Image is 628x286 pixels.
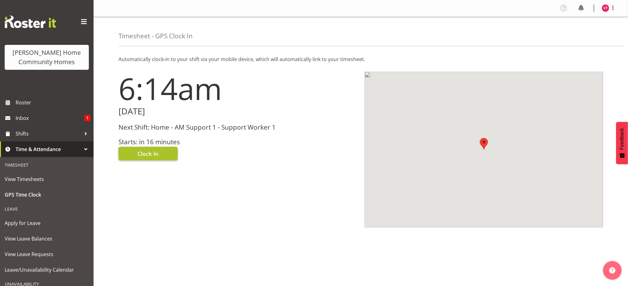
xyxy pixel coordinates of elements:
a: View Leave Balances [2,231,92,246]
span: View Leave Requests [5,250,89,259]
h2: [DATE] [118,107,357,116]
span: Roster [16,98,90,107]
span: Inbox [16,113,85,123]
h4: Timesheet - GPS Clock In [118,32,193,40]
p: Automatically clock-in to your shift via your mobile device, which will automatically link to you... [118,55,603,63]
a: GPS Time Clock [2,187,92,203]
span: Shifts [16,129,81,138]
span: GPS Time Clock [5,190,89,199]
span: Leave/Unavailability Calendar [5,265,89,274]
div: Leave [2,203,92,215]
span: Feedback [619,128,625,150]
h3: Next Shift: Home - AM Support 1 - Support Worker 1 [118,124,357,131]
h3: Starts: in 16 minutes [118,138,357,145]
span: Apply for Leave [5,218,89,228]
a: Leave/Unavailability Calendar [2,262,92,278]
div: Timesheet [2,159,92,171]
a: View Timesheets [2,171,92,187]
h1: 6:14am [118,72,357,105]
img: Rosterit website logo [5,16,56,28]
button: Feedback - Show survey [616,122,628,164]
img: vanessa-thornley8527.jpg [602,4,609,12]
span: View Timesheets [5,174,89,184]
img: help-xxl-2.png [609,267,616,274]
a: View Leave Requests [2,246,92,262]
span: 1 [85,115,90,121]
div: [PERSON_NAME] Home Community Homes [11,48,83,67]
a: Apply for Leave [2,215,92,231]
span: View Leave Balances [5,234,89,243]
span: Clock In [138,150,159,158]
span: Time & Attendance [16,145,81,154]
button: Clock In [118,147,178,160]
